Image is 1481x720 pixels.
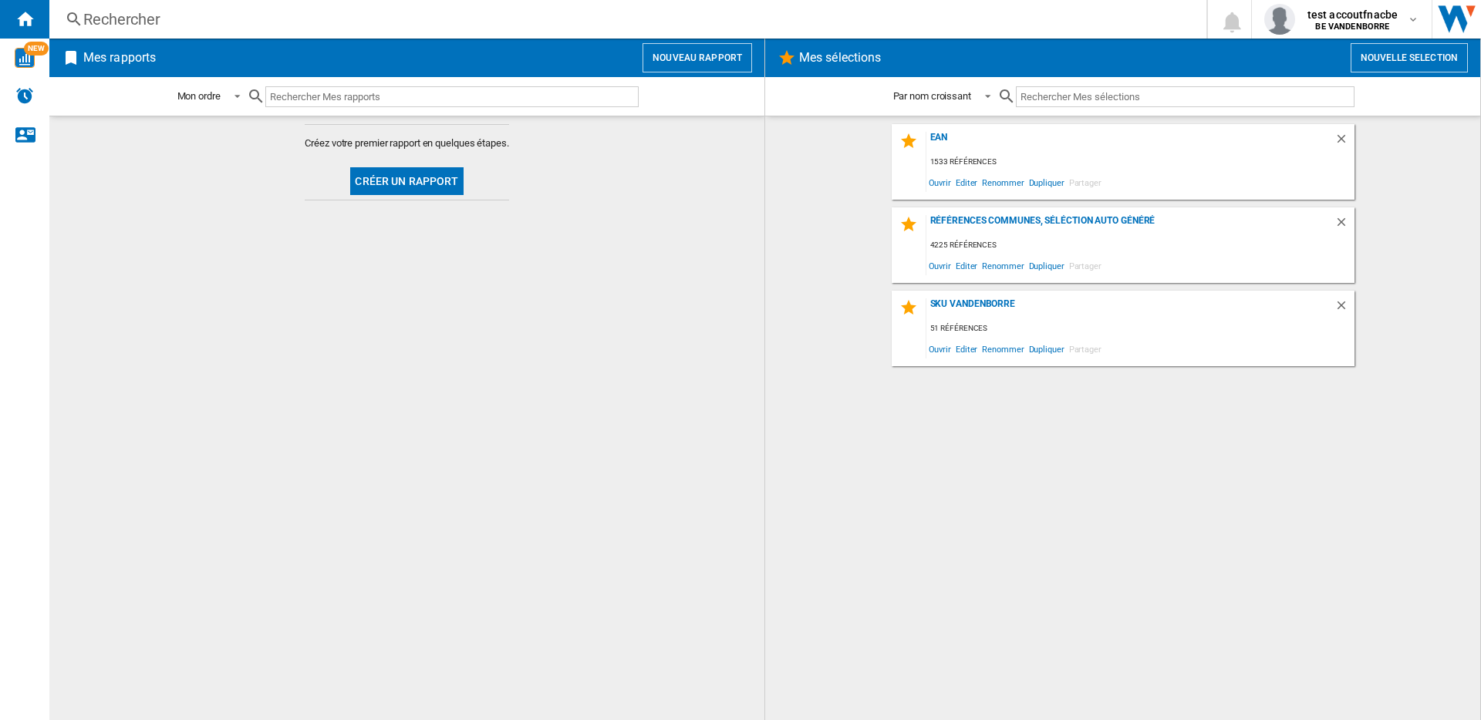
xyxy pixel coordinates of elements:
button: Créer un rapport [350,167,463,195]
span: Partager [1067,338,1104,359]
div: Mon ordre [177,90,221,102]
div: Supprimer [1334,132,1354,153]
span: Editer [953,338,980,359]
div: Supprimer [1334,298,1354,319]
span: Dupliquer [1027,338,1067,359]
img: alerts-logo.svg [15,86,34,105]
div: Supprimer [1334,215,1354,236]
img: profile.jpg [1264,4,1295,35]
img: wise-card.svg [15,48,35,68]
span: Ouvrir [926,172,953,193]
h2: Mes sélections [796,43,884,72]
div: EAN [926,132,1334,153]
span: Partager [1067,255,1104,276]
input: Rechercher Mes sélections [1016,86,1354,107]
span: Dupliquer [1027,255,1067,276]
div: 1533 références [926,153,1354,172]
span: Renommer [980,338,1026,359]
span: NEW [24,42,49,56]
span: test accoutfnacbe [1307,7,1398,22]
div: sku vandenborre [926,298,1334,319]
span: Partager [1067,172,1104,193]
span: Ouvrir [926,255,953,276]
span: Renommer [980,255,1026,276]
button: Nouveau rapport [643,43,752,72]
span: Créez votre premier rapport en quelques étapes. [305,136,508,150]
div: Références communes, séléction auto généré [926,215,1334,236]
span: Renommer [980,172,1026,193]
span: Editer [953,172,980,193]
span: Dupliquer [1027,172,1067,193]
b: BE VANDENBORRE [1315,22,1389,32]
h2: Mes rapports [80,43,159,72]
div: 4225 références [926,236,1354,255]
span: Editer [953,255,980,276]
button: Nouvelle selection [1351,43,1468,72]
div: 51 références [926,319,1354,338]
div: Rechercher [83,8,1166,30]
div: Par nom croissant [893,90,971,102]
input: Rechercher Mes rapports [265,86,639,107]
span: Ouvrir [926,338,953,359]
